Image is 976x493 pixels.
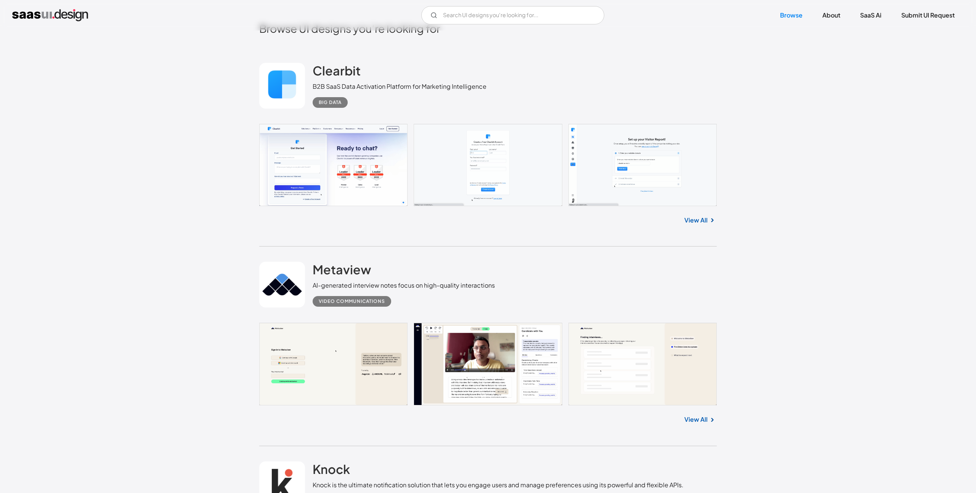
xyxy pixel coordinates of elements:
h2: Clearbit [313,63,361,78]
div: AI-generated interview notes focus on high-quality interactions [313,281,495,290]
a: home [12,9,88,21]
h2: Knock [313,461,350,477]
a: View All [684,415,708,424]
div: Video Communications [319,297,385,306]
a: Clearbit [313,63,361,82]
input: Search UI designs you're looking for... [421,6,604,24]
form: Email Form [421,6,604,24]
a: View All [684,216,708,225]
a: Submit UI Request [892,7,964,24]
a: Browse [771,7,812,24]
a: Metaview [313,262,371,281]
h2: Metaview [313,262,371,277]
h2: Browse UI designs you’re looking for [259,22,717,35]
div: B2B SaaS Data Activation Platform for Marketing Intelligence [313,82,486,91]
a: Knock [313,461,350,480]
div: Knock is the ultimate notification solution that lets you engage users and manage preferences usi... [313,480,684,490]
a: SaaS Ai [851,7,891,24]
div: Big Data [319,98,342,107]
a: About [813,7,849,24]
